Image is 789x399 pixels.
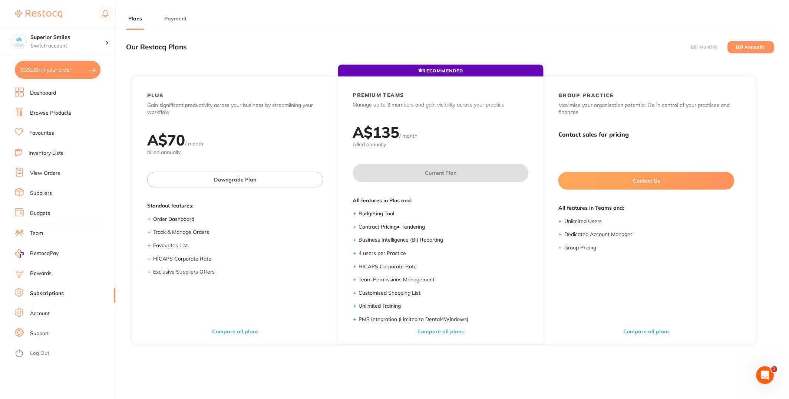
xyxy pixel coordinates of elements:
a: Restocq Logo [15,6,62,23]
h3: Contact sales for pricing [558,131,734,138]
img: RestocqPay [15,249,24,258]
button: Plans [126,15,144,22]
h2: PLUS [147,92,164,99]
a: Inventory Lists [29,150,63,157]
span: All features in Teams and: [558,205,734,212]
li: Track & Manage Orders [153,229,323,236]
h3: Our Restocq Plans [126,43,186,51]
li: Group Pricing [564,244,734,252]
a: Dashboard [30,89,56,97]
button: $382.80 in your order [15,61,100,79]
a: Log Out [30,350,49,357]
li: Budgeting Tool [359,210,529,218]
span: / month [400,133,418,139]
p: Gain significant productivity across your business by streamlining your workflow [147,102,323,116]
li: Favourites List [153,242,323,249]
li: HICAPS Corporate Rate [153,255,323,263]
button: Log Out [15,348,113,360]
h2: A$ 135 [353,123,400,141]
span: Standout features: [147,202,323,210]
li: PMS Integration (Limited to Dental4Windows) [359,316,529,323]
li: Customised Shopping List [359,290,529,297]
li: Exclusive Suppliers Offers [153,268,323,276]
button: Payment [162,15,189,22]
button: Compare all plans [416,328,466,335]
iframe: Intercom live chat [756,366,774,384]
button: Contact Us [558,172,734,190]
a: Budgets [30,210,50,217]
label: Bill Monthly [691,45,718,50]
h2: PREMIUM TEAMS [353,92,404,98]
h2: GROUP PRACTICE [558,92,614,99]
a: Support [30,330,49,337]
button: Current Plan [353,164,529,182]
span: billed annually [353,141,529,148]
p: Manage up to 3 members and gain visibility across your practice [353,101,529,109]
img: Restocq Logo [15,10,62,19]
a: Account [30,310,50,317]
li: Unlimited Training [359,302,529,310]
a: Browse Products [30,109,71,117]
p: Switch account [30,42,105,50]
p: Maximise your organisation potential. Be in control of your practices and finances [558,102,734,116]
li: 4 users per Practice [359,250,529,257]
span: billed annually [147,149,323,156]
a: Subscriptions [30,290,64,297]
span: All features in Plus and: [353,197,529,205]
li: Unlimited Users [564,218,734,225]
h4: Superior Smiles [30,34,105,41]
a: Favourites [29,130,54,137]
button: Compare all plans [621,328,672,335]
a: Team [30,230,43,237]
img: Superior Smiles [11,34,26,49]
label: Bill Annually [736,45,766,50]
a: Suppliers [30,190,52,197]
span: RestocqPay [30,250,59,257]
span: / month [185,140,203,147]
li: HICAPS Corporate Rate [359,263,529,271]
a: RestocqPay [15,249,59,258]
li: Contract Pricing ● Tendering [359,223,529,231]
a: Rewards [30,270,52,277]
button: Compare all plans [210,328,261,335]
h2: A$ 70 [147,131,185,149]
span: 2 [772,366,778,372]
li: Order Dashboard [153,216,323,223]
button: Downgrade Plan [147,172,323,187]
li: Dedicated Account Manager [564,231,734,238]
a: View Orders [30,170,60,177]
span: RECOMMENDED [418,68,463,73]
li: Team Permissions Management [359,276,529,284]
li: Business Intelligence (BI) Reporting [359,236,529,244]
